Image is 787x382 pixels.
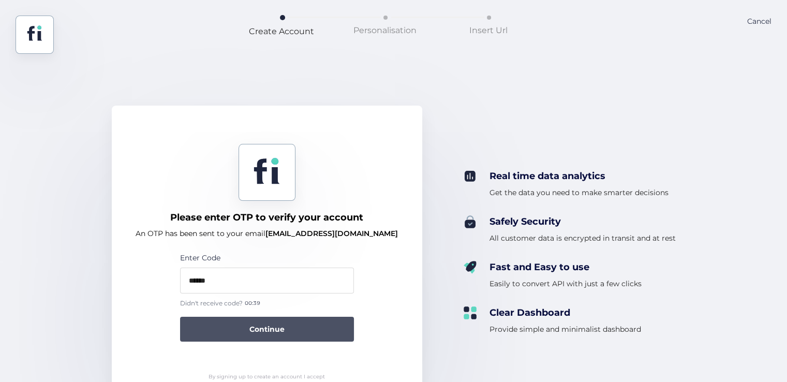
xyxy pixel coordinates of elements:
div: Clear Dashboard [489,306,641,319]
span: Continue [249,324,285,335]
div: Real time data analytics [489,170,669,182]
span: 00:39 [245,299,260,307]
div: Easily to convert API with just a few clicks [489,277,642,290]
div: Enter Code [180,252,354,263]
button: Continue [180,317,354,342]
div: Insert Url [469,24,508,37]
div: Create Account [249,25,314,38]
div: Get the data you need to make smarter decisions [489,186,669,199]
div: Safely Security [489,215,676,228]
div: Didn't receive code? [180,299,354,308]
div: Personalisation [353,24,417,37]
span: [EMAIL_ADDRESS][DOMAIN_NAME] [265,229,398,238]
div: All customer data is encrypted in transit and at rest [489,232,676,244]
div: An OTP has been sent to your email [136,227,398,240]
div: Cancel [747,16,771,54]
div: Provide simple and minimalist dashboard [489,323,641,335]
div: Fast and Easy to use [489,261,642,273]
div: Please enter OTP to verify your account [170,211,363,224]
